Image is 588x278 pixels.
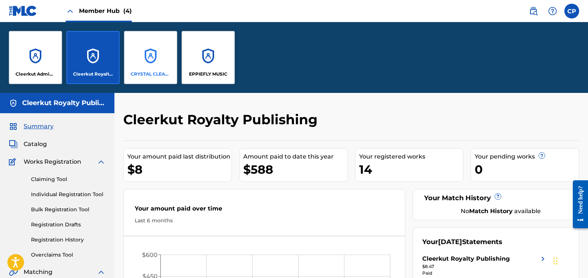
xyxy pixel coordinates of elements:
a: Public Search [526,4,541,18]
h5: Cleerkut Royalty Publishing [22,99,106,107]
a: SummarySummary [9,122,54,131]
img: Summary [9,122,18,131]
div: Drag [553,250,558,272]
h2: Cleerkut Royalty Publishing [123,111,321,128]
a: CatalogCatalog [9,140,47,149]
span: ? [539,153,545,159]
div: Last 6 months [135,217,394,225]
img: Catalog [9,140,18,149]
a: Registration Drafts [31,221,106,229]
p: Cleerkut Royalty Publishing [73,71,113,77]
div: Your registered works [359,152,463,161]
img: right chevron icon [539,254,547,263]
div: $588 [243,161,347,178]
div: Your Statements [422,237,502,247]
span: [DATE] [438,238,462,246]
div: Your amount paid last distribution [127,152,231,161]
span: Summary [24,122,54,131]
span: ? [495,194,501,199]
img: Accounts [9,99,18,108]
span: Catalog [24,140,47,149]
div: 0 [475,161,579,178]
div: Your pending works [475,152,579,161]
a: Registration History [31,236,106,244]
img: Works Registration [9,157,18,166]
span: Works Registration [24,157,81,166]
div: Help [545,4,560,18]
div: User Menu [564,4,579,18]
a: AccountsCleerkut Royalty Publishing [66,31,120,84]
div: Your amount paid over time [135,204,394,217]
div: $8.47 [422,263,547,270]
a: AccountsEPPIEFLY MUSIC [182,31,235,84]
tspan: $600 [142,251,158,258]
img: help [548,7,557,15]
div: Cleerkut Royalty Publishing [422,254,510,263]
div: Paid [422,270,547,277]
img: Close [66,7,75,15]
iframe: Chat Widget [551,243,588,278]
span: (4) [123,7,132,14]
img: expand [97,157,106,166]
a: AccountsCleerkut Administration [9,31,62,84]
div: $8 [127,161,231,178]
a: AccountsCRYSTAL CLEAR MUSIC [124,31,177,84]
img: search [529,7,538,15]
img: Matching [9,268,18,277]
p: CRYSTAL CLEAR MUSIC [131,71,171,77]
a: Cleerkut Royalty Publishingright chevron icon$8.47Paid [422,254,547,277]
a: Overclaims Tool [31,251,106,259]
p: EPPIEFLY MUSIC [189,71,227,77]
div: Your Match History [422,193,570,203]
div: Amount paid to date this year [243,152,347,161]
p: Cleerkut Administration [16,71,56,77]
a: Claiming Tool [31,176,106,183]
div: No available [431,207,570,216]
div: 14 [359,161,463,178]
img: expand [97,268,106,277]
iframe: Resource Center [567,175,588,234]
a: Bulk Registration Tool [31,206,106,213]
span: Member Hub [79,7,132,15]
img: MLC Logo [9,6,37,16]
span: Matching [24,268,52,277]
strong: Match History [469,208,513,215]
a: Individual Registration Tool [31,191,106,198]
